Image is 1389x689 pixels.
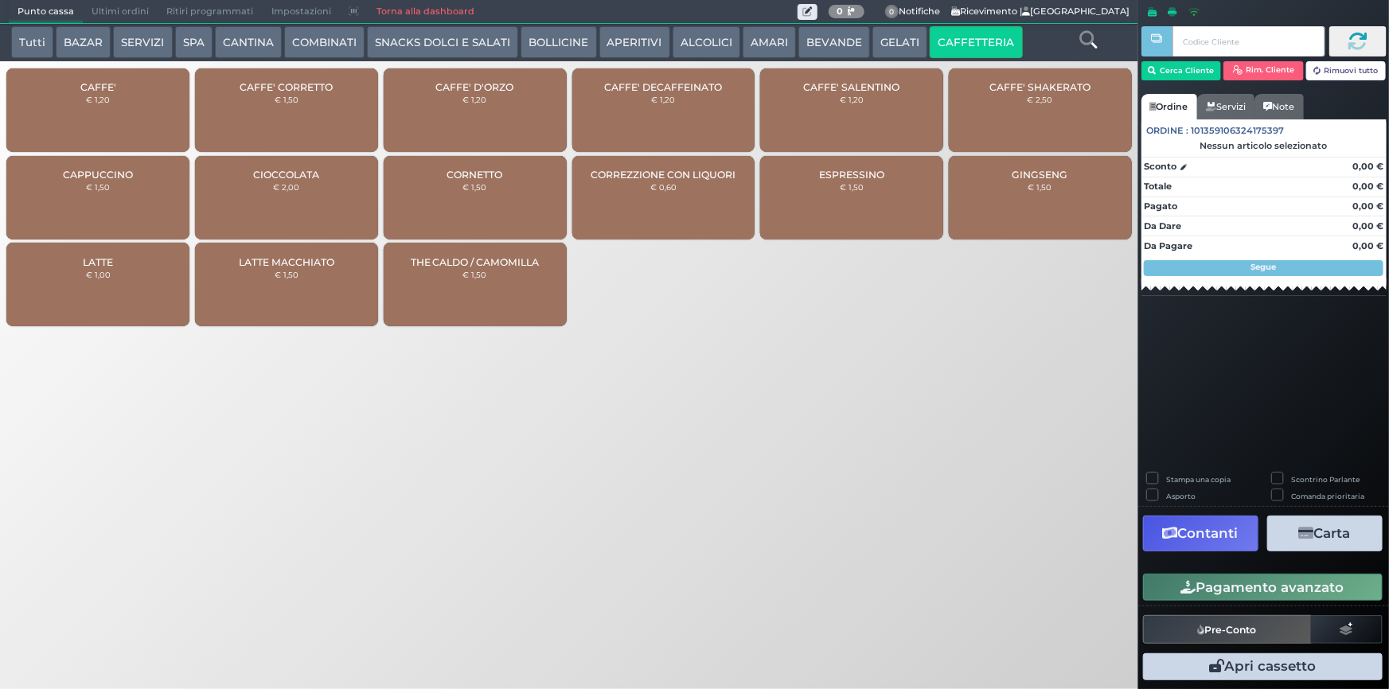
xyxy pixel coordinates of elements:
span: Impostazioni [263,1,340,23]
label: Scontrino Parlante [1292,474,1360,485]
span: GINGSENG [1012,169,1068,181]
button: Cerca Cliente [1141,61,1222,80]
button: APERITIVI [599,26,670,58]
span: LATTE [83,256,113,268]
small: € 1,50 [463,270,487,279]
strong: Da Pagare [1144,240,1192,251]
small: € 1,50 [86,182,110,192]
button: GELATI [872,26,927,58]
strong: Totale [1144,181,1172,192]
button: Tutti [11,26,53,58]
input: Codice Cliente [1172,26,1325,56]
div: Nessun articolo selezionato [1141,140,1387,151]
strong: Da Dare [1144,220,1181,232]
small: € 1,20 [463,95,487,104]
span: CORREZZIONE CON LIQUORI [591,169,735,181]
button: ALCOLICI [673,26,740,58]
button: Apri cassetto [1143,653,1383,680]
a: Servizi [1197,94,1254,119]
small: € 1,50 [1028,182,1052,192]
label: Comanda prioritaria [1292,491,1365,501]
button: Pre-Conto [1143,615,1312,644]
small: € 1,50 [275,270,298,279]
span: LATTE MACCHIATO [239,256,334,268]
small: € 1,00 [86,270,111,279]
small: € 0,60 [650,182,677,192]
button: Rimuovi tutto [1306,61,1387,80]
button: CANTINA [215,26,282,58]
button: Rim. Cliente [1223,61,1304,80]
span: CORNETTO [447,169,503,181]
small: € 1,20 [651,95,675,104]
strong: 0,00 € [1352,200,1383,212]
span: CAFFE' CORRETTO [240,81,333,93]
button: BAZAR [56,26,111,58]
button: AMARI [743,26,796,58]
span: CAPPUCCINO [63,169,133,181]
small: € 1,50 [463,182,487,192]
small: € 2,00 [273,182,299,192]
strong: 0,00 € [1352,240,1383,251]
span: ESPRESSINO [819,169,884,181]
span: CAFFE' DECAFFEINATO [604,81,722,93]
span: 0 [885,5,899,19]
button: Contanti [1143,516,1258,551]
span: 101359106324175397 [1192,124,1285,138]
span: CAFFE' [80,81,116,93]
span: CAFFE' SALENTINO [804,81,900,93]
span: CIOCCOLATA [253,169,319,181]
button: SERVIZI [113,26,172,58]
span: CAFFE' D'ORZO [436,81,514,93]
span: THE CALDO / CAMOMILLA [411,256,540,268]
a: Torna alla dashboard [368,1,483,23]
small: € 1,20 [840,95,864,104]
button: Carta [1267,516,1383,551]
strong: 0,00 € [1352,161,1383,172]
small: € 1,50 [840,182,864,192]
a: Ordine [1141,94,1197,119]
button: BEVANDE [798,26,870,58]
span: Ritiri programmati [158,1,262,23]
button: SPA [175,26,213,58]
button: BOLLICINE [521,26,596,58]
strong: 0,00 € [1352,181,1383,192]
button: SNACKS DOLCI E SALATI [367,26,518,58]
button: COMBINATI [284,26,365,58]
b: 0 [837,6,843,17]
span: Punto cassa [9,1,83,23]
button: Pagamento avanzato [1143,574,1383,601]
small: € 1,20 [86,95,110,104]
strong: Segue [1251,262,1277,272]
strong: 0,00 € [1352,220,1383,232]
a: Note [1254,94,1303,119]
span: Ordine : [1147,124,1189,138]
button: CAFFETTERIA [930,26,1022,58]
strong: Pagato [1144,200,1177,212]
small: € 1,50 [275,95,298,104]
span: Ultimi ordini [83,1,158,23]
strong: Sconto [1144,160,1176,173]
label: Asporto [1166,491,1196,501]
small: € 2,50 [1028,95,1053,104]
label: Stampa una copia [1166,474,1231,485]
span: CAFFE' SHAKERATO [989,81,1091,93]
